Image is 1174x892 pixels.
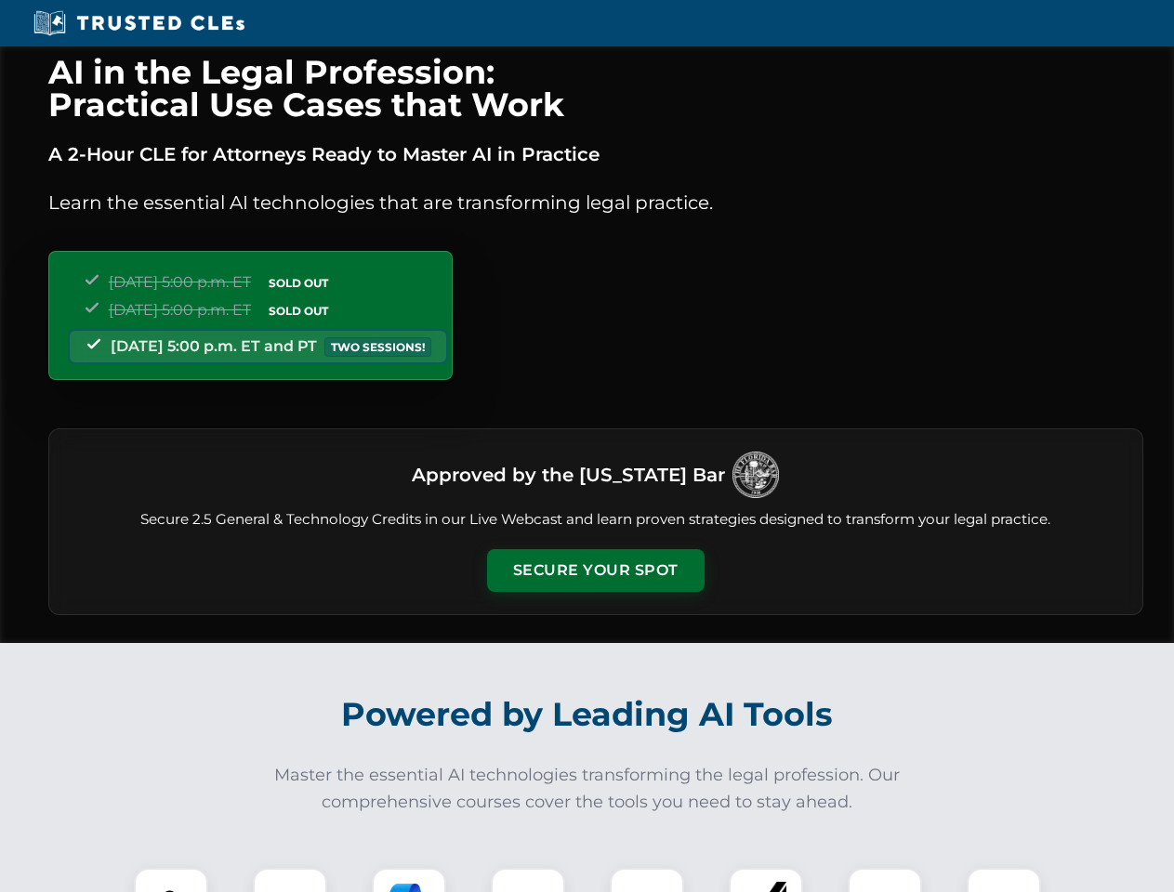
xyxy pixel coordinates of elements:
h1: AI in the Legal Profession: Practical Use Cases that Work [48,56,1143,121]
p: A 2-Hour CLE for Attorneys Ready to Master AI in Practice [48,139,1143,169]
p: Learn the essential AI technologies that are transforming legal practice. [48,188,1143,217]
p: Secure 2.5 General & Technology Credits in our Live Webcast and learn proven strategies designed ... [72,509,1120,531]
img: Logo [732,452,779,498]
span: [DATE] 5:00 p.m. ET [109,301,251,319]
span: SOLD OUT [262,273,335,293]
span: [DATE] 5:00 p.m. ET [109,273,251,291]
button: Secure Your Spot [487,549,705,592]
span: SOLD OUT [262,301,335,321]
h2: Powered by Leading AI Tools [73,682,1102,747]
p: Master the essential AI technologies transforming the legal profession. Our comprehensive courses... [262,762,913,816]
img: Trusted CLEs [28,9,250,37]
h3: Approved by the [US_STATE] Bar [412,458,725,492]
